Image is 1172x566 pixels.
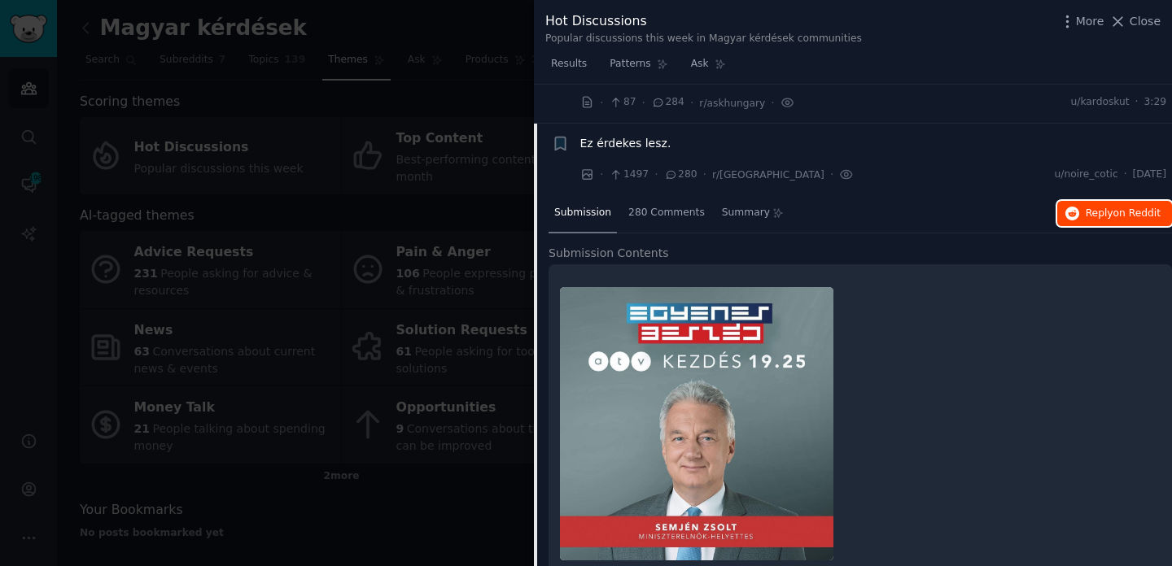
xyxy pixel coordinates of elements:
[628,206,705,220] span: 280 Comments
[1130,13,1161,30] span: Close
[545,51,593,85] a: Results
[722,206,770,220] span: Summary
[651,95,684,110] span: 284
[1055,168,1118,182] span: u/noire_cotic
[580,135,671,152] a: Ez érdekes lesz.
[551,57,587,72] span: Results
[604,51,673,85] a: Patterns
[830,166,833,183] span: ·
[771,94,774,111] span: ·
[690,94,693,111] span: ·
[609,168,649,182] span: 1497
[545,11,862,32] div: Hot Discussions
[1071,95,1130,110] span: u/kardoskut
[1144,95,1166,110] span: 3:29
[560,287,833,560] img: Ez érdekes lesz.
[699,98,765,109] span: r/askhungary
[609,95,636,110] span: 87
[702,166,706,183] span: ·
[1086,207,1161,221] span: Reply
[600,94,603,111] span: ·
[1109,13,1161,30] button: Close
[685,51,732,85] a: Ask
[554,206,611,220] span: Submission
[1135,95,1139,110] span: ·
[545,32,862,46] div: Popular discussions this week in Magyar kérdések communities
[1133,168,1166,182] span: [DATE]
[664,168,698,182] span: 280
[712,169,824,181] span: r/[GEOGRAPHIC_DATA]
[642,94,645,111] span: ·
[1076,13,1104,30] span: More
[1057,201,1172,227] button: Replyon Reddit
[1124,168,1127,182] span: ·
[691,57,709,72] span: Ask
[600,166,603,183] span: ·
[549,245,669,262] span: Submission Contents
[610,57,650,72] span: Patterns
[654,166,658,183] span: ·
[1113,207,1161,219] span: on Reddit
[1059,13,1104,30] button: More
